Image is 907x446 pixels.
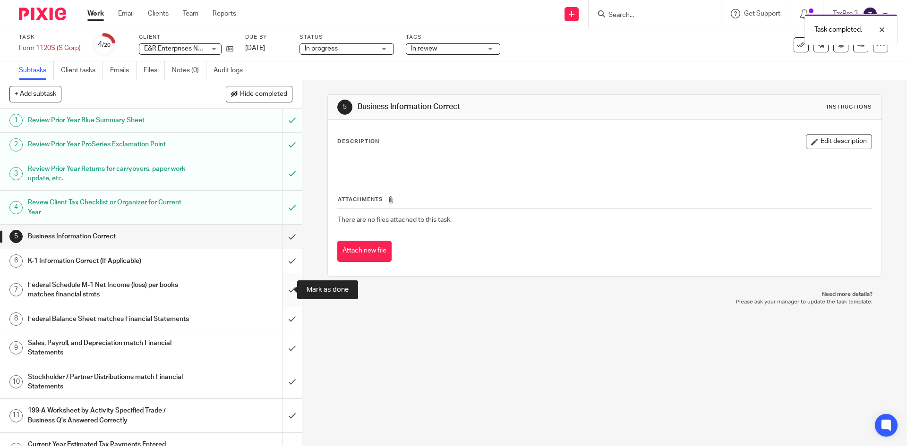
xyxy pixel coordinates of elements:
[240,91,287,98] span: Hide completed
[87,9,104,18] a: Work
[9,86,61,102] button: + Add subtask
[28,278,191,302] h1: Federal Schedule M-1 Net Income (loss) per books matches financial stmts
[9,375,23,388] div: 10
[9,201,23,214] div: 4
[98,39,111,50] div: 4
[358,102,625,112] h1: Business Information Correct
[305,45,338,52] span: In progress
[9,138,23,151] div: 2
[338,197,383,202] span: Attachments
[245,45,265,51] span: [DATE]
[28,370,191,394] h1: Stockholder / Partner Distributioms match Financial Statements
[28,137,191,151] h1: Review Prior Year ProSeries Exclamation Point
[299,34,394,41] label: Status
[226,86,292,102] button: Hide completed
[19,34,81,41] label: Task
[28,312,191,326] h1: Federal Balance Sheet matches Financial Statements
[863,7,878,22] img: svg%3E
[245,34,288,41] label: Due by
[411,45,437,52] span: In review
[19,8,66,20] img: Pixie
[9,254,23,268] div: 6
[28,113,191,127] h1: Review Prior Year Blue Summary Sheet
[102,42,111,48] small: /20
[9,230,23,243] div: 5
[337,100,352,115] div: 5
[139,34,233,41] label: Client
[9,341,23,354] div: 9
[213,9,236,18] a: Reports
[28,336,191,360] h1: Sales, Payroll, and Depreciation match Financial Statements
[28,404,191,428] h1: 199-A Worksheet by Activity Specified Trade / Business Q's Answered Correctly
[148,9,169,18] a: Clients
[28,162,191,186] h1: Review Prior Year Returns for carryovers, paper work update, etc.
[9,312,23,326] div: 8
[144,45,214,52] span: E&R Enterprises NY, Inc.
[827,103,872,111] div: Instructions
[337,241,392,262] button: Attach new file
[9,283,23,296] div: 7
[806,134,872,149] button: Edit description
[406,34,500,41] label: Tags
[19,61,54,80] a: Subtasks
[110,61,137,80] a: Emails
[118,9,134,18] a: Email
[9,114,23,127] div: 1
[172,61,206,80] a: Notes (0)
[183,9,198,18] a: Team
[338,217,452,223] span: There are no files attached to this task.
[28,229,191,244] h1: Business Information Correct
[337,138,379,145] p: Description
[214,61,250,80] a: Audit logs
[9,167,23,180] div: 3
[28,254,191,268] h1: K-1 Information Correct (If Applicable)
[9,409,23,422] div: 11
[28,195,191,219] h1: Revew Client Tax Checklist or Organizer for Current Year
[337,298,872,306] p: Please ask your manager to update the task template.
[61,61,103,80] a: Client tasks
[337,291,872,298] p: Need more details?
[814,25,862,34] p: Task completed.
[19,43,81,53] div: Form 1120S (S Corp)
[144,61,165,80] a: Files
